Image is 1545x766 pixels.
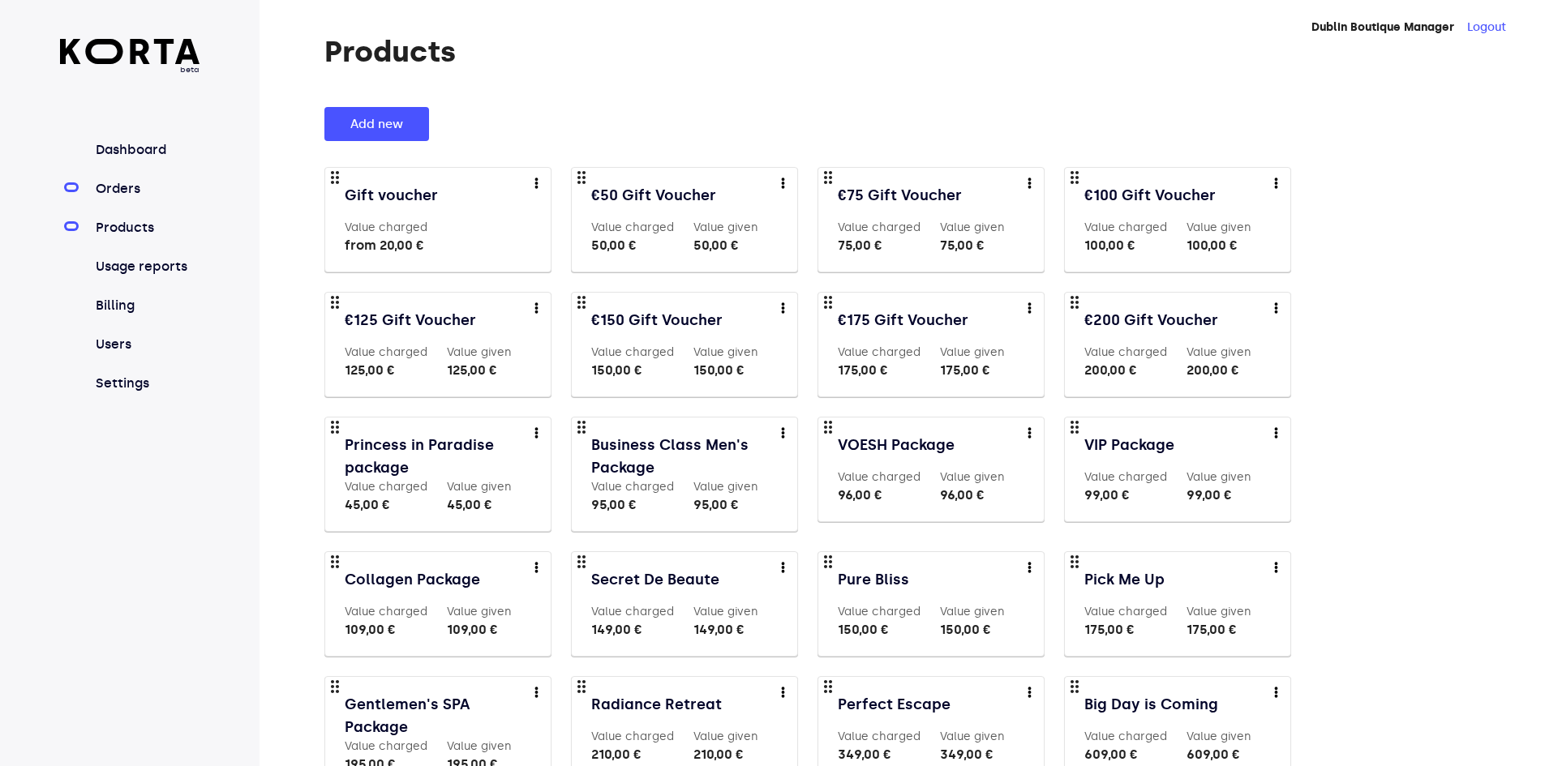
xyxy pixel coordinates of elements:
[940,745,1005,764] div: 349,00 €
[693,605,758,618] label: Value given
[325,677,345,696] span: drag_indicator
[838,434,1028,456] a: VOESH Package
[60,64,200,75] span: beta
[838,745,921,764] div: 349,00 €
[1084,693,1274,716] a: Big Day is Coming
[591,745,674,764] div: 210,00 €
[325,417,345,437] span: drag_indicator
[1028,562,1032,572] img: more
[693,220,758,234] label: Value given
[92,296,200,315] a: Billing
[324,115,440,129] a: Add new
[818,293,838,312] span: drag_indicator
[345,568,534,591] a: Collagen Package
[1065,293,1084,312] span: drag_indicator
[1084,730,1167,743] label: Value charged
[591,236,674,255] div: 50,00 €
[1187,236,1251,255] div: 100,00 €
[768,168,797,197] button: more
[838,184,1028,207] a: €75 Gift Voucher
[60,39,200,75] a: beta
[693,361,758,380] div: 150,00 €
[521,293,551,322] button: more
[940,220,1005,234] label: Value given
[572,417,591,437] span: drag_indicator
[1274,302,1278,313] img: more
[1084,184,1274,207] a: €100 Gift Voucher
[591,361,674,380] div: 150,00 €
[447,620,512,640] div: 109,00 €
[818,677,838,696] span: drag_indicator
[838,309,1028,332] a: €175 Gift Voucher
[838,568,1028,591] a: Pure Bliss
[447,361,512,380] div: 125,00 €
[350,113,403,135] span: Add new
[591,480,674,494] label: Value charged
[1084,236,1167,255] div: 100,00 €
[345,434,534,479] a: Princess in Paradise package
[325,552,345,571] span: drag_indicator
[591,568,781,591] a: Secret De Beaute
[1015,552,1044,581] button: more
[92,179,200,199] a: Orders
[1187,470,1251,484] label: Value given
[693,620,758,640] div: 149,00 €
[693,480,758,494] label: Value given
[838,345,921,359] label: Value charged
[521,552,551,581] button: more
[1274,687,1278,697] img: more
[1084,486,1167,505] div: 99,00 €
[768,417,797,447] button: more
[768,677,797,706] button: more
[940,236,1005,255] div: 75,00 €
[838,730,921,743] label: Value charged
[534,687,539,697] img: more
[521,168,551,197] button: more
[940,470,1005,484] label: Value given
[92,335,200,354] a: Users
[1015,168,1044,197] button: more
[1028,687,1032,697] img: more
[1084,434,1274,456] a: VIP Package
[447,495,512,515] div: 45,00 €
[591,345,674,359] label: Value charged
[345,236,427,255] div: from 20,00 €
[781,687,785,697] img: more
[1084,361,1167,380] div: 200,00 €
[591,495,674,515] div: 95,00 €
[572,552,591,571] span: drag_indicator
[1187,220,1251,234] label: Value given
[1187,745,1251,764] div: 609,00 €
[838,220,921,234] label: Value charged
[60,39,200,64] img: Korta
[1274,178,1278,188] img: more
[818,168,838,187] span: drag_indicator
[1274,427,1278,438] img: more
[1028,302,1032,313] img: more
[693,345,758,359] label: Value given
[693,236,758,255] div: 50,00 €
[693,495,758,515] div: 95,00 €
[1084,345,1167,359] label: Value charged
[1467,19,1506,36] button: Logout
[940,345,1005,359] label: Value given
[940,620,1005,640] div: 150,00 €
[591,309,781,332] a: €150 Gift Voucher
[591,605,674,618] label: Value charged
[325,293,345,312] span: drag_indicator
[345,739,427,753] label: Value charged
[534,562,539,572] img: more
[1015,677,1044,706] button: more
[92,218,200,238] a: Products
[591,434,781,479] a: Business Class Men's Package
[781,427,785,438] img: more
[1065,677,1084,696] span: drag_indicator
[1084,568,1274,591] a: Pick Me Up
[1065,552,1084,571] span: drag_indicator
[781,562,785,572] img: more
[838,693,1028,716] a: Perfect Escape
[838,486,921,505] div: 96,00 €
[324,36,1489,68] h1: Products
[345,480,427,494] label: Value charged
[1261,417,1290,447] button: more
